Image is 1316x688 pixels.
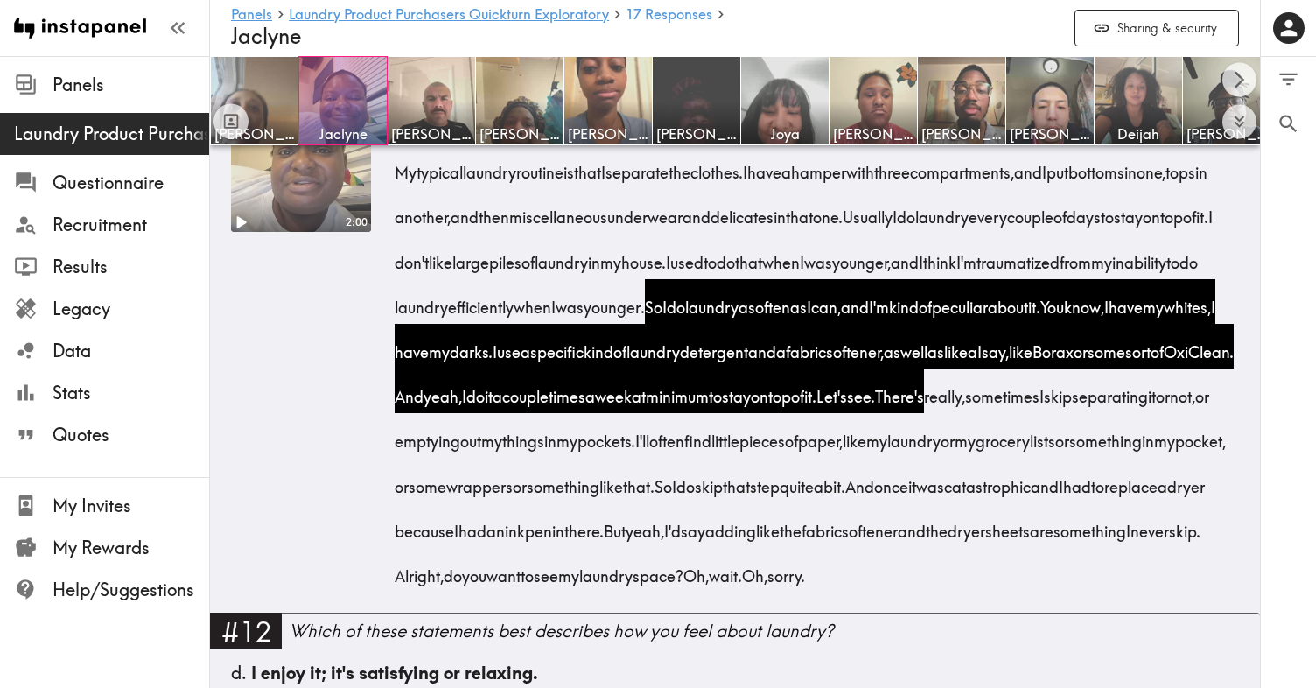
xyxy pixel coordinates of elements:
[1277,67,1300,91] span: Filter Responses
[748,324,776,369] span: and
[921,124,1002,144] span: [PERSON_NAME]
[423,369,462,413] span: yeah,
[762,234,800,278] span: when
[626,503,664,548] span: yeah,
[919,279,932,324] span: of
[626,7,712,21] span: 17 Responses
[773,189,786,234] span: in
[607,189,682,234] span: underwear
[1211,279,1215,324] span: I
[976,413,1030,458] span: grocery
[897,189,915,234] span: do
[513,458,527,502] span: or
[1183,56,1271,145] a: [PERSON_NAME]
[231,7,272,24] a: Panels
[1059,458,1063,502] span: I
[829,56,918,145] a: [PERSON_NAME]
[666,234,670,278] span: I
[1091,458,1104,502] span: to
[229,211,252,234] button: Play
[52,381,209,405] span: Stats
[1164,279,1211,324] span: whites,
[898,503,926,548] span: and
[1101,189,1114,234] span: to
[214,124,295,144] span: [PERSON_NAME]
[621,234,666,278] span: house.
[823,458,845,502] span: bit.
[521,324,530,369] span: a
[1053,189,1067,234] span: of
[884,324,900,369] span: as
[1046,144,1068,189] span: put
[977,324,982,369] span: I
[289,7,609,24] a: Laundry Product Purchasers Quickturn Exploratory
[653,56,741,145] a: [PERSON_NAME]
[1183,189,1196,234] span: of
[52,536,209,560] span: My Rewards
[502,369,549,413] span: couple
[682,189,710,234] span: and
[1074,10,1239,47] button: Sharing & security
[409,458,446,502] span: some
[1126,503,1130,548] span: I
[577,413,635,458] span: pockets.
[969,189,1007,234] span: every
[1164,324,1234,369] span: OxiClean.
[1032,324,1074,369] span: Borax
[1067,189,1101,234] span: days
[747,144,781,189] span: have
[585,369,595,413] span: a
[623,458,654,502] span: that.
[1143,189,1160,234] span: on
[463,144,516,189] span: laundry
[738,279,755,324] span: as
[919,234,923,278] span: I
[1060,234,1091,278] span: from
[710,189,773,234] span: delicates
[1040,279,1064,324] span: You
[52,494,209,518] span: My Invites
[549,369,585,413] span: times
[52,423,209,447] span: Quotes
[813,189,843,234] span: one.
[801,503,842,548] span: fabric
[804,369,816,413] span: it.
[451,189,479,234] span: and
[874,458,908,502] span: once
[452,234,489,278] span: large
[924,369,965,413] span: really,
[395,324,429,369] span: have
[1170,369,1195,413] span: not,
[429,234,452,278] span: like
[1151,324,1164,369] span: of
[1175,413,1226,458] span: pocket,
[845,458,874,502] span: And
[932,279,988,324] span: peculiar
[1030,413,1055,458] span: lists
[466,369,485,413] span: do
[1148,369,1156,413] span: it
[842,503,898,548] span: softener
[843,189,892,234] span: Usually
[450,324,493,369] span: darks.
[1074,324,1088,369] span: or
[717,234,735,278] span: do
[1072,369,1148,413] span: separating
[458,503,486,548] span: had
[927,324,944,369] span: as
[1222,63,1256,97] button: Scroll right
[791,144,846,189] span: hamper
[1112,234,1166,278] span: inability
[1055,413,1069,458] span: or
[1109,279,1143,324] span: have
[811,279,841,324] span: can,
[1158,458,1167,502] span: a
[833,124,913,144] span: [PERSON_NAME]
[790,279,807,324] span: as
[690,144,743,189] span: clothes.
[1169,503,1200,548] span: skip.
[1114,189,1143,234] span: stay
[505,503,525,548] span: ink
[676,458,695,502] span: do
[1064,279,1104,324] span: know,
